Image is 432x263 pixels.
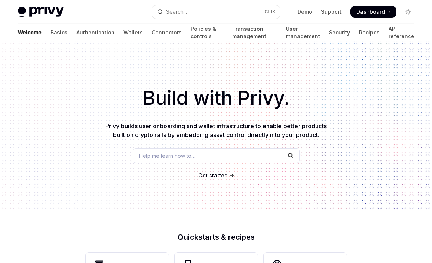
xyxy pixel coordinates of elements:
a: Recipes [359,24,380,41]
img: light logo [18,7,64,17]
span: Get started [198,172,228,179]
button: Open search [152,5,280,19]
span: Dashboard [356,8,385,16]
a: Basics [50,24,67,41]
h1: Build with Privy. [12,84,420,113]
h2: Quickstarts & recipes [86,233,347,241]
span: Help me learn how to… [139,152,195,160]
span: Ctrl K [264,9,276,15]
a: Transaction management [232,24,277,41]
button: Toggle dark mode [402,6,414,18]
a: Demo [297,8,312,16]
a: Connectors [152,24,182,41]
a: User management [286,24,320,41]
a: Wallets [123,24,143,41]
span: Privy builds user onboarding and wallet infrastructure to enable better products built on crypto ... [105,122,327,139]
div: Search... [166,7,187,16]
a: Support [321,8,342,16]
a: Security [329,24,350,41]
a: Authentication [76,24,115,41]
a: Dashboard [350,6,396,18]
a: Get started [198,172,228,179]
a: Welcome [18,24,42,41]
a: Policies & controls [191,24,223,41]
a: API reference [389,24,414,41]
